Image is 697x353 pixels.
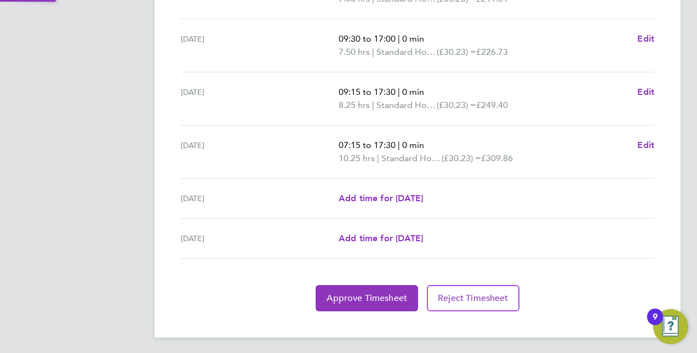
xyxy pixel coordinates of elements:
[377,153,379,163] span: |
[476,100,508,110] span: £249.40
[653,309,688,344] button: Open Resource Center, 9 new notifications
[376,99,437,112] span: Standard Hourly
[637,33,654,44] span: Edit
[181,192,339,205] div: [DATE]
[442,153,481,163] span: (£30.23) =
[339,33,396,44] span: 09:30 to 17:00
[476,47,508,57] span: £226.73
[327,293,407,304] span: Approve Timesheet
[339,140,396,150] span: 07:15 to 17:30
[653,317,658,331] div: 9
[637,32,654,45] a: Edit
[402,33,424,44] span: 0 min
[398,87,400,97] span: |
[427,285,519,311] button: Reject Timesheet
[398,33,400,44] span: |
[181,139,339,165] div: [DATE]
[437,47,476,57] span: (£30.23) =
[438,293,509,304] span: Reject Timesheet
[376,45,437,59] span: Standard Hourly
[339,233,423,243] span: Add time for [DATE]
[339,192,423,205] a: Add time for [DATE]
[381,152,442,165] span: Standard Hourly
[339,100,370,110] span: 8.25 hrs
[402,140,424,150] span: 0 min
[181,232,339,245] div: [DATE]
[181,86,339,112] div: [DATE]
[637,87,654,97] span: Edit
[181,32,339,59] div: [DATE]
[637,139,654,152] a: Edit
[339,47,370,57] span: 7.50 hrs
[339,193,423,203] span: Add time for [DATE]
[398,140,400,150] span: |
[339,153,375,163] span: 10.25 hrs
[372,47,374,57] span: |
[637,86,654,99] a: Edit
[481,153,513,163] span: £309.86
[437,100,476,110] span: (£30.23) =
[372,100,374,110] span: |
[339,87,396,97] span: 09:15 to 17:30
[402,87,424,97] span: 0 min
[339,232,423,245] a: Add time for [DATE]
[316,285,418,311] button: Approve Timesheet
[637,140,654,150] span: Edit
